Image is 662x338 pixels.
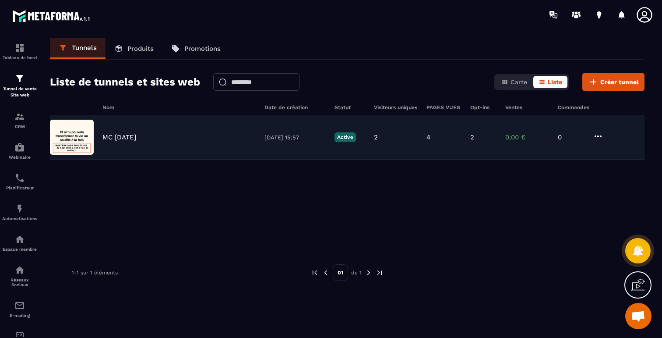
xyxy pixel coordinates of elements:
[374,104,418,110] h6: Visiteurs uniques
[14,73,25,84] img: formation
[511,78,527,85] span: Carte
[2,197,37,228] a: automationsautomationsAutomatisations
[127,45,154,53] p: Produits
[2,228,37,258] a: automationsautomationsEspace membre
[335,104,365,110] h6: Statut
[2,55,37,60] p: Tableau de bord
[582,73,644,91] button: Créer tunnel
[264,104,326,110] h6: Date de création
[12,8,91,24] img: logo
[505,104,549,110] h6: Ventes
[102,133,136,141] p: MC [DATE]
[505,133,549,141] p: 0,00 €
[470,104,496,110] h6: Opt-ins
[322,269,330,277] img: prev
[14,300,25,311] img: email
[2,67,37,105] a: formationformationTunnel de vente Site web
[14,265,25,275] img: social-network
[2,216,37,221] p: Automatisations
[533,76,567,88] button: Liste
[72,270,118,276] p: 1-1 sur 1 éléments
[72,44,97,52] p: Tunnels
[162,38,229,59] a: Promotions
[351,269,362,276] p: de 1
[2,258,37,294] a: social-networksocial-networkRéseaux Sociaux
[2,124,37,129] p: CRM
[426,104,461,110] h6: PAGES VUES
[625,303,651,329] div: Ouvrir le chat
[14,173,25,183] img: scheduler
[14,234,25,245] img: automations
[50,120,94,155] img: image
[2,155,37,160] p: Webinaire
[376,269,384,277] img: next
[14,203,25,214] img: automations
[2,278,37,287] p: Réseaux Sociaux
[558,104,589,110] h6: Commandes
[2,105,37,135] a: formationformationCRM
[184,45,221,53] p: Promotions
[14,43,25,53] img: formation
[365,269,373,277] img: next
[14,142,25,153] img: automations
[426,133,430,141] p: 4
[600,78,639,86] span: Créer tunnel
[311,269,319,277] img: prev
[14,111,25,122] img: formation
[2,294,37,324] a: emailemailE-mailing
[50,73,200,91] h2: Liste de tunnels et sites web
[548,78,562,85] span: Liste
[2,166,37,197] a: schedulerschedulerPlanificateur
[2,247,37,252] p: Espace membre
[496,76,532,88] button: Carte
[2,135,37,166] a: automationsautomationsWebinaire
[558,133,584,141] p: 0
[333,264,348,281] p: 01
[2,36,37,67] a: formationformationTableau de bord
[2,185,37,190] p: Planificateur
[102,104,256,110] h6: Nom
[264,134,326,141] p: [DATE] 15:57
[106,38,162,59] a: Produits
[374,133,378,141] p: 2
[2,313,37,318] p: E-mailing
[335,132,356,142] p: Active
[470,133,474,141] p: 2
[50,38,106,59] a: Tunnels
[2,86,37,98] p: Tunnel de vente Site web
